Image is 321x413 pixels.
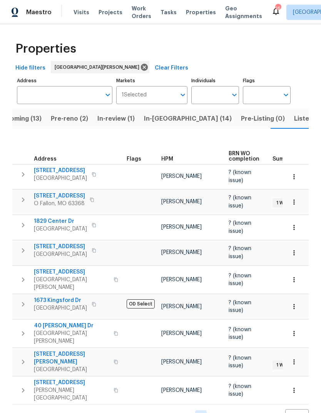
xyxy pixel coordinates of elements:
[273,200,291,206] span: 1 WIP
[34,167,87,174] span: [STREET_ADDRESS]
[34,366,109,373] span: [GEOGRAPHIC_DATA]
[26,8,52,16] span: Maestro
[34,297,87,304] span: 1673 Kingsford Dr
[34,276,109,291] span: [GEOGRAPHIC_DATA][PERSON_NAME]
[161,388,202,393] span: [PERSON_NAME]
[34,156,57,162] span: Address
[17,78,112,83] label: Address
[132,5,151,20] span: Work Orders
[275,5,281,12] div: 16
[229,273,251,286] span: ? (known issue)
[34,217,87,225] span: 1829 Center Dr
[229,90,240,100] button: Open
[155,63,188,73] span: Clear Filters
[229,170,251,183] span: ? (known issue)
[161,277,202,282] span: [PERSON_NAME]
[160,10,177,15] span: Tasks
[74,8,89,16] span: Visits
[229,327,251,340] span: ? (known issue)
[51,113,88,124] span: Pre-reno (2)
[34,225,87,233] span: [GEOGRAPHIC_DATA]
[34,379,109,386] span: [STREET_ADDRESS]
[161,250,202,255] span: [PERSON_NAME]
[229,195,251,208] span: ? (known issue)
[127,156,141,162] span: Flags
[241,113,285,124] span: Pre-Listing (0)
[34,330,109,345] span: [GEOGRAPHIC_DATA][PERSON_NAME]
[34,250,87,258] span: [GEOGRAPHIC_DATA]
[34,304,87,312] span: [GEOGRAPHIC_DATA]
[229,246,251,259] span: ? (known issue)
[34,386,109,402] span: [PERSON_NAME][GEOGRAPHIC_DATA]
[34,268,109,276] span: [STREET_ADDRESS]
[122,92,147,98] span: 1 Selected
[55,63,142,71] span: [GEOGRAPHIC_DATA][PERSON_NAME]
[225,5,262,20] span: Geo Assignments
[34,192,85,200] span: [STREET_ADDRESS]
[191,78,239,83] label: Individuals
[51,61,149,73] div: [GEOGRAPHIC_DATA][PERSON_NAME]
[161,304,202,309] span: [PERSON_NAME]
[161,359,202,365] span: [PERSON_NAME]
[15,63,45,73] span: Hide filters
[281,90,291,100] button: Open
[15,45,76,53] span: Properties
[229,151,259,162] span: BRN WO completion
[161,199,202,204] span: [PERSON_NAME]
[34,200,85,207] span: O Fallon, MO 63368
[102,90,113,100] button: Open
[34,322,109,330] span: 40 [PERSON_NAME] Dr
[177,90,188,100] button: Open
[161,174,202,179] span: [PERSON_NAME]
[229,221,251,234] span: ? (known issue)
[34,350,109,366] span: [STREET_ADDRESS][PERSON_NAME]
[127,299,155,309] span: OD Select
[161,156,173,162] span: HPM
[273,156,298,162] span: Summary
[186,8,216,16] span: Properties
[229,384,251,397] span: ? (known issue)
[273,362,291,368] span: 1 WIP
[229,355,251,368] span: ? (known issue)
[116,78,188,83] label: Markets
[97,113,135,124] span: In-review (1)
[144,113,232,124] span: In-[GEOGRAPHIC_DATA] (14)
[161,331,202,336] span: [PERSON_NAME]
[161,224,202,230] span: [PERSON_NAME]
[243,78,291,83] label: Flags
[152,61,191,75] button: Clear Filters
[34,243,87,250] span: [STREET_ADDRESS]
[12,61,48,75] button: Hide filters
[34,174,87,182] span: [GEOGRAPHIC_DATA]
[99,8,122,16] span: Projects
[229,300,251,313] span: ? (known issue)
